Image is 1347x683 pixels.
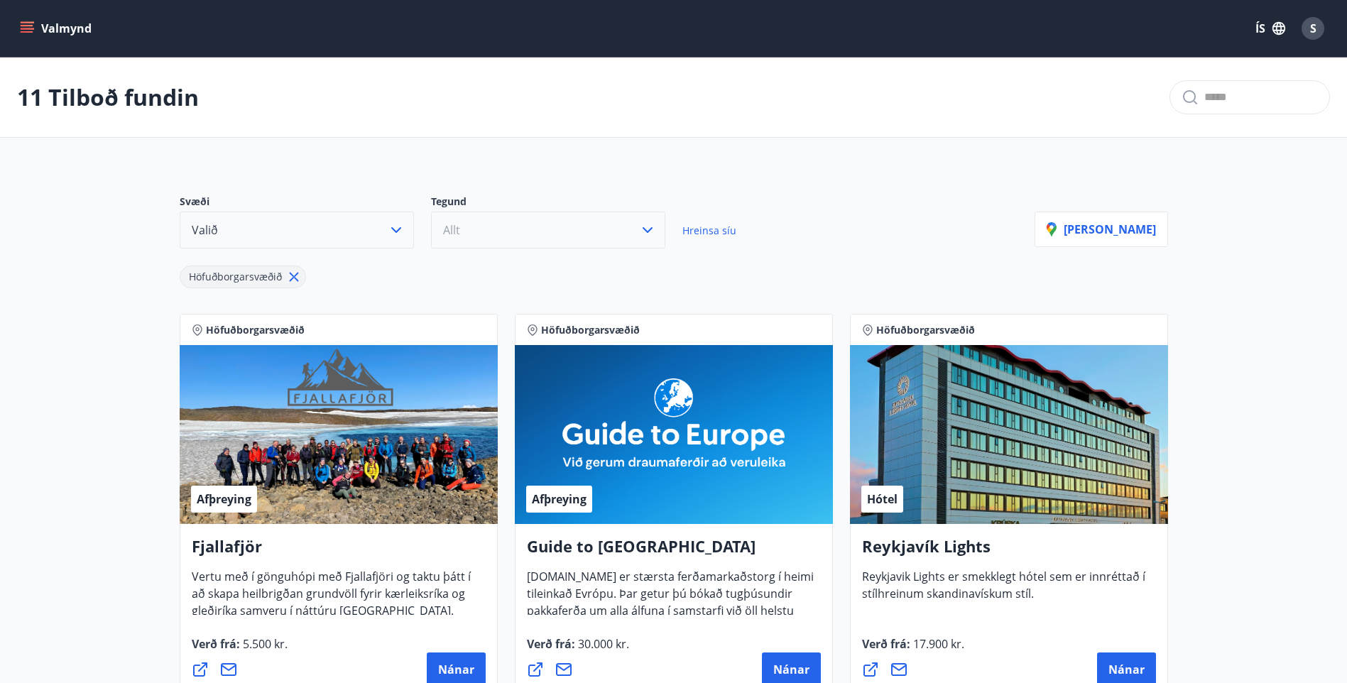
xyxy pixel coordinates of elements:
span: Verð frá : [527,636,629,663]
button: Valið [180,212,414,248]
span: Hótel [867,491,898,507]
span: Afþreying [197,491,251,507]
button: [PERSON_NAME] [1035,212,1168,247]
span: Vertu með í gönguhópi með Fjallafjöri og taktu þátt í að skapa heilbrigðan grundvöll fyrir kærlei... [192,569,471,630]
span: Höfuðborgarsvæðið [189,270,282,283]
button: Allt [431,212,665,248]
button: S [1296,11,1330,45]
span: 5.500 kr. [240,636,288,652]
span: Nánar [1108,662,1145,677]
p: [PERSON_NAME] [1047,222,1156,237]
span: Afþreying [532,491,587,507]
h4: Reykjavík Lights [862,535,1156,568]
span: Allt [443,222,460,238]
span: Höfuðborgarsvæðið [876,323,975,337]
p: Svæði [180,195,431,212]
button: ÍS [1248,16,1293,41]
p: Tegund [431,195,682,212]
span: Verð frá : [192,636,288,663]
div: Höfuðborgarsvæðið [180,266,306,288]
span: 30.000 kr. [575,636,629,652]
span: S [1310,21,1316,36]
span: Reykjavik Lights er smekklegt hótel sem er innréttað í stílhreinum skandinavískum stíl. [862,569,1145,613]
span: Nánar [773,662,809,677]
span: Nánar [438,662,474,677]
span: Höfuðborgarsvæðið [206,323,305,337]
span: 17.900 kr. [910,636,964,652]
h4: Fjallafjör [192,535,486,568]
p: 11 Tilboð fundin [17,82,199,113]
span: Hreinsa síu [682,224,736,237]
span: Verð frá : [862,636,964,663]
span: Höfuðborgarsvæðið [541,323,640,337]
h4: Guide to [GEOGRAPHIC_DATA] [527,535,821,568]
span: [DOMAIN_NAME] er stærsta ferðamarkaðstorg í heimi tileinkað Evrópu. Þar getur þú bókað tugþúsundi... [527,569,814,664]
button: menu [17,16,97,41]
span: Valið [192,222,218,238]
